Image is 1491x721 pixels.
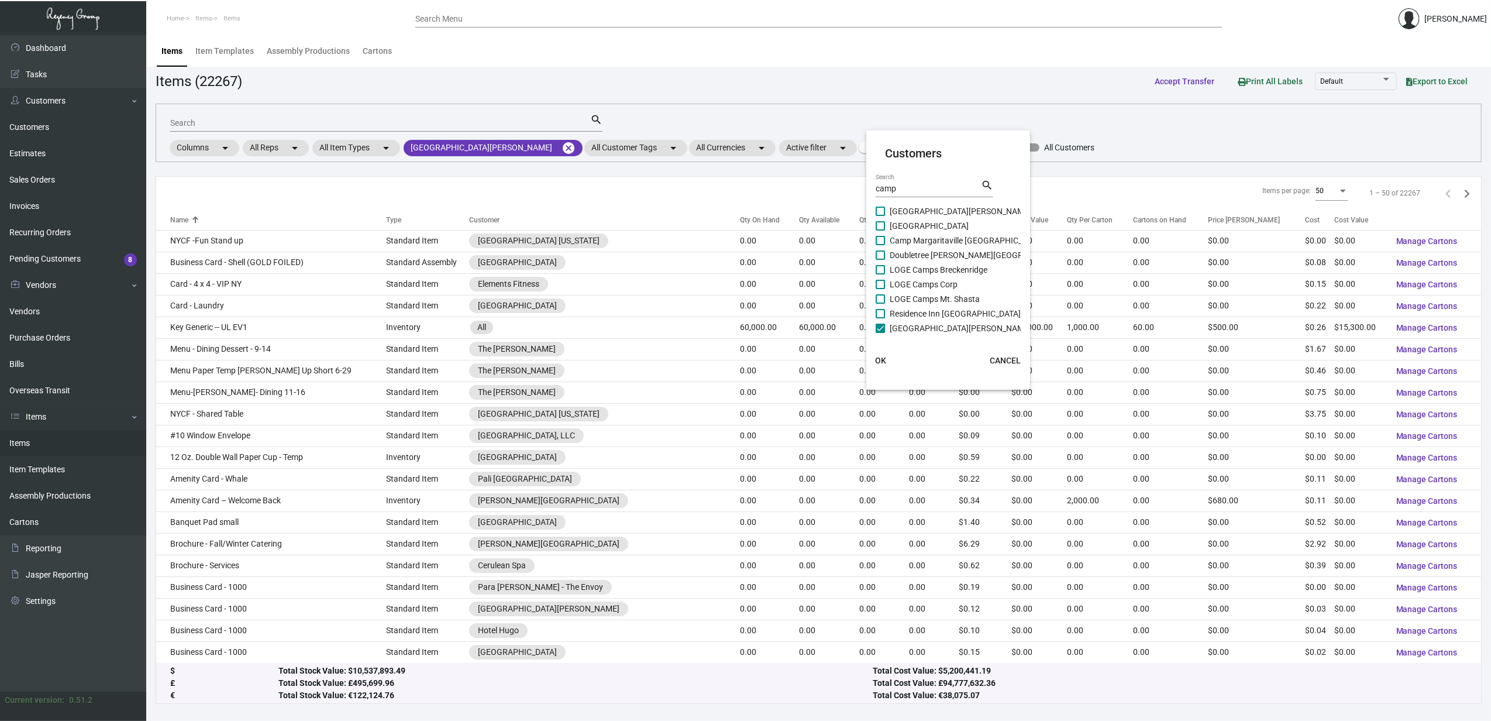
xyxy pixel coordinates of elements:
[980,350,1030,371] button: CANCEL
[890,292,980,306] span: LOGE Camps Mt. Shasta
[69,694,92,706] div: 0.51.2
[862,350,899,371] button: OK
[890,204,1031,218] span: [GEOGRAPHIC_DATA][PERSON_NAME]
[890,263,987,277] span: LOGE Camps Breckenridge
[981,178,993,193] mat-icon: search
[890,277,958,291] span: LOGE Camps Corp
[875,356,886,365] span: OK
[890,248,1072,262] span: Doubletree [PERSON_NAME][GEOGRAPHIC_DATA]
[5,694,64,706] div: Current version:
[890,219,969,233] span: [GEOGRAPHIC_DATA]
[890,321,1031,335] span: [GEOGRAPHIC_DATA][PERSON_NAME]
[990,356,1021,365] span: CANCEL
[890,307,1083,321] span: Residence Inn [GEOGRAPHIC_DATA][PERSON_NAME]
[890,234,1044,248] span: Camp Margaritaville [GEOGRAPHIC_DATA]
[885,145,1011,162] mat-card-title: Customers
